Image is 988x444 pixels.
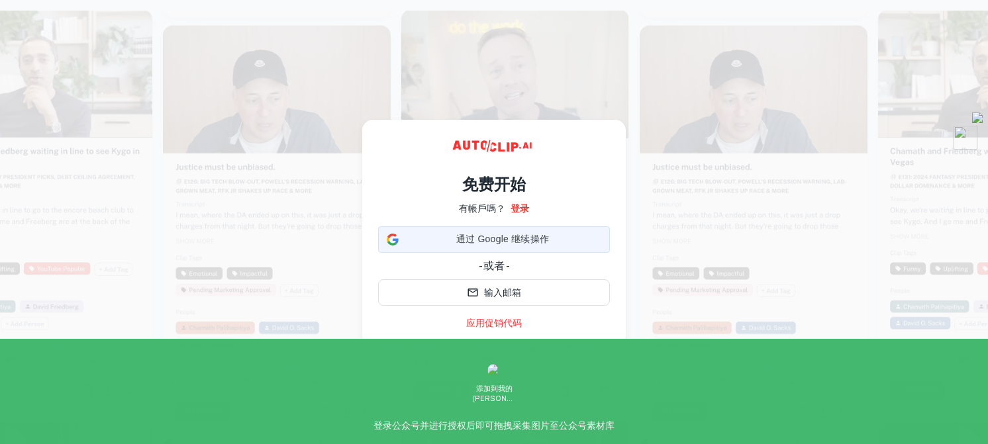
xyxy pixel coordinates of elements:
font: 输入邮箱 [484,287,521,298]
font: - 或者 - [479,259,510,272]
font: 通过 Google 继续操作 [456,234,549,244]
div: 通过 Google 继续操作 [378,226,610,253]
button: 输入邮箱 [378,279,610,306]
font: 登录 [511,203,529,214]
a: 登录 [511,201,529,216]
font: 免费开始 [462,175,526,193]
font: 应用促销代码 [466,318,522,328]
font: 有帳戶嗎？ [459,203,505,214]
